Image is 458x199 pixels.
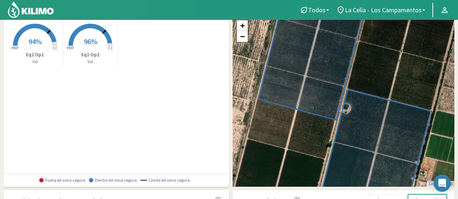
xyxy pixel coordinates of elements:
img: Kilimo [7,1,54,18]
div: | © [427,181,454,187]
tspan: PMP [67,46,74,51]
p: Vid [8,59,63,65]
tspan: PMP [11,46,18,51]
p: Eq1 Op2 [63,51,118,59]
span: 96% [84,37,97,46]
a: Zoom in [237,20,248,31]
span: Dentro de zona segura [89,178,137,183]
span: 94% [28,37,42,46]
div: Open Intercom Messenger [434,174,451,192]
a: Zoom out [237,31,248,42]
span: La Celia - Los Campamentos [345,6,422,14]
p: Vid [63,59,118,65]
span: Todos [308,6,325,14]
span: Límite de zona segura [140,178,190,183]
span: Fuera de zona segura [39,178,85,183]
tspan: CC [53,46,58,51]
p: Eq2 Op1 [8,51,63,59]
tspan: CC [108,46,113,51]
a: Leaflet [429,182,441,186]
